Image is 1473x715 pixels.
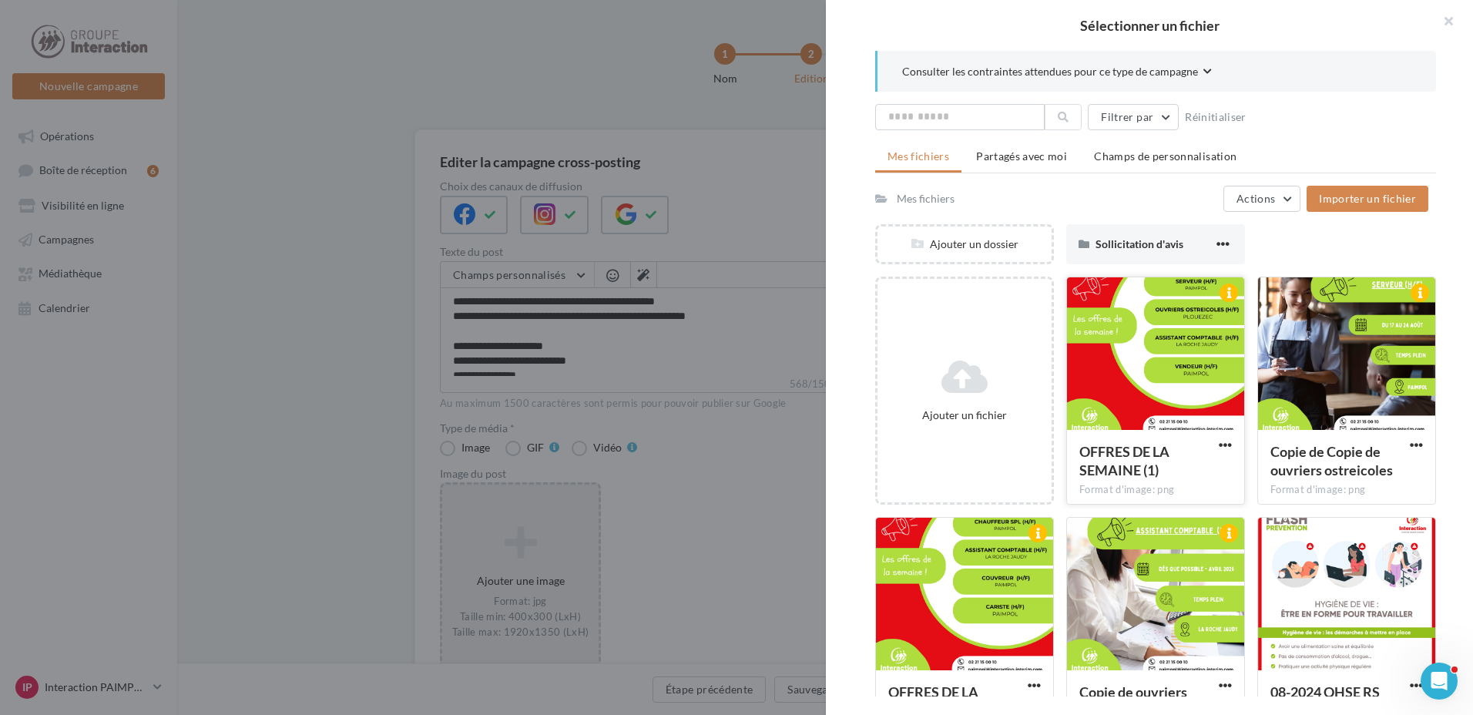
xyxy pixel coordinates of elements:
span: Champs de personnalisation [1094,149,1236,163]
span: Sollicitation d'avis [1096,237,1183,250]
div: Format d'image: png [1270,483,1423,497]
span: Mes fichiers [887,149,949,163]
iframe: Intercom live chat [1421,663,1458,700]
div: Mes fichiers [897,191,955,206]
h2: Sélectionner un fichier [851,18,1448,32]
span: Actions [1236,192,1275,205]
div: Ajouter un fichier [884,408,1045,423]
button: Actions [1223,186,1300,212]
button: Filtrer par [1088,104,1179,130]
span: Partagés avec moi [976,149,1067,163]
span: Copie de Copie de ouvriers ostreicoles [1270,443,1393,478]
button: Importer un fichier [1307,186,1428,212]
button: Consulter les contraintes attendues pour ce type de campagne [902,63,1212,82]
span: Importer un fichier [1319,192,1416,205]
span: Consulter les contraintes attendues pour ce type de campagne [902,64,1198,79]
span: OFFRES DE LA SEMAINE (1) [1079,443,1169,478]
div: Ajouter un dossier [877,237,1052,252]
div: Format d'image: png [1079,483,1232,497]
button: Réinitialiser [1179,108,1253,126]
